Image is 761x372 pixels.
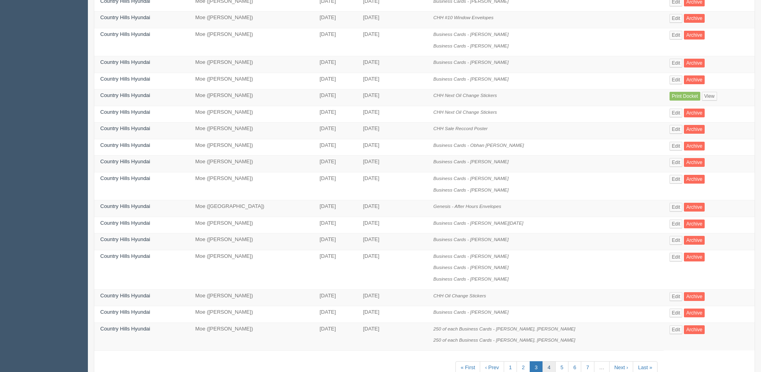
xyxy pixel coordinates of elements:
[357,123,427,139] td: [DATE]
[684,220,705,228] a: Archive
[670,142,683,150] a: Edit
[189,28,314,56] td: Moe ([PERSON_NAME])
[684,158,705,167] a: Archive
[189,139,314,156] td: Moe ([PERSON_NAME])
[314,106,357,123] td: [DATE]
[433,59,509,65] i: Business Cards - [PERSON_NAME]
[684,109,705,117] a: Archive
[189,306,314,323] td: Moe ([PERSON_NAME])
[314,156,357,172] td: [DATE]
[357,172,427,200] td: [DATE]
[189,73,314,89] td: Moe ([PERSON_NAME])
[357,73,427,89] td: [DATE]
[684,236,705,245] a: Archive
[433,15,494,20] i: CHH #10 Window Envelopes
[433,176,509,181] i: Business Cards - [PERSON_NAME]
[189,156,314,172] td: Moe ([PERSON_NAME])
[670,325,683,334] a: Edit
[433,126,488,131] i: CHH Sale Reccord Poster
[684,203,705,212] a: Archive
[314,139,357,156] td: [DATE]
[314,306,357,323] td: [DATE]
[100,253,150,259] a: Country Hills Hyundai
[433,293,486,298] i: CHH Oil Change Stickers
[189,123,314,139] td: Moe ([PERSON_NAME])
[314,233,357,250] td: [DATE]
[684,325,705,334] a: Archive
[702,92,717,101] a: View
[357,306,427,323] td: [DATE]
[670,31,683,40] a: Edit
[100,109,150,115] a: Country Hills Hyundai
[100,59,150,65] a: Country Hills Hyundai
[314,12,357,28] td: [DATE]
[189,233,314,250] td: Moe ([PERSON_NAME])
[314,323,357,350] td: [DATE]
[433,187,509,192] i: Business Cards - [PERSON_NAME]
[670,220,683,228] a: Edit
[314,217,357,233] td: [DATE]
[433,337,575,342] i: 250 of each Business Cards - [PERSON_NAME], [PERSON_NAME]
[433,76,509,81] i: Business Cards - [PERSON_NAME]
[100,309,150,315] a: Country Hills Hyundai
[314,73,357,89] td: [DATE]
[100,158,150,164] a: Country Hills Hyundai
[433,309,509,315] i: Business Cards - [PERSON_NAME]
[189,250,314,289] td: Moe ([PERSON_NAME])
[357,12,427,28] td: [DATE]
[314,172,357,200] td: [DATE]
[357,217,427,233] td: [DATE]
[357,89,427,106] td: [DATE]
[100,220,150,226] a: Country Hills Hyundai
[670,292,683,301] a: Edit
[100,142,150,148] a: Country Hills Hyundai
[189,56,314,73] td: Moe ([PERSON_NAME])
[100,76,150,82] a: Country Hills Hyundai
[684,175,705,184] a: Archive
[189,289,314,306] td: Moe ([PERSON_NAME])
[357,250,427,289] td: [DATE]
[357,156,427,172] td: [DATE]
[433,93,497,98] i: CHH Next Oil Change Stickers
[433,32,509,37] i: Business Cards - [PERSON_NAME]
[433,265,509,270] i: Business Cards - [PERSON_NAME]
[100,31,150,37] a: Country Hills Hyundai
[357,200,427,217] td: [DATE]
[100,175,150,181] a: Country Hills Hyundai
[670,125,683,134] a: Edit
[684,59,705,67] a: Archive
[684,253,705,261] a: Archive
[357,289,427,306] td: [DATE]
[357,323,427,350] td: [DATE]
[189,172,314,200] td: Moe ([PERSON_NAME])
[189,323,314,350] td: Moe ([PERSON_NAME])
[357,56,427,73] td: [DATE]
[433,326,575,331] i: 250 of each Business Cards - [PERSON_NAME], [PERSON_NAME]
[314,28,357,56] td: [DATE]
[433,276,509,281] i: Business Cards - [PERSON_NAME]
[670,109,683,117] a: Edit
[100,125,150,131] a: Country Hills Hyundai
[433,237,509,242] i: Business Cards - [PERSON_NAME]
[670,158,683,167] a: Edit
[433,220,523,226] i: Business Cards - [PERSON_NAME][DATE]
[684,309,705,317] a: Archive
[357,28,427,56] td: [DATE]
[670,14,683,23] a: Edit
[100,326,150,332] a: Country Hills Hyundai
[100,293,150,299] a: Country Hills Hyundai
[357,139,427,156] td: [DATE]
[357,233,427,250] td: [DATE]
[670,175,683,184] a: Edit
[684,125,705,134] a: Archive
[100,14,150,20] a: Country Hills Hyundai
[189,200,314,217] td: Moe ([GEOGRAPHIC_DATA])
[433,159,509,164] i: Business Cards - [PERSON_NAME]
[670,236,683,245] a: Edit
[100,236,150,242] a: Country Hills Hyundai
[670,75,683,84] a: Edit
[433,43,509,48] i: Business Cards - [PERSON_NAME]
[357,106,427,123] td: [DATE]
[684,142,705,150] a: Archive
[189,12,314,28] td: Moe ([PERSON_NAME])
